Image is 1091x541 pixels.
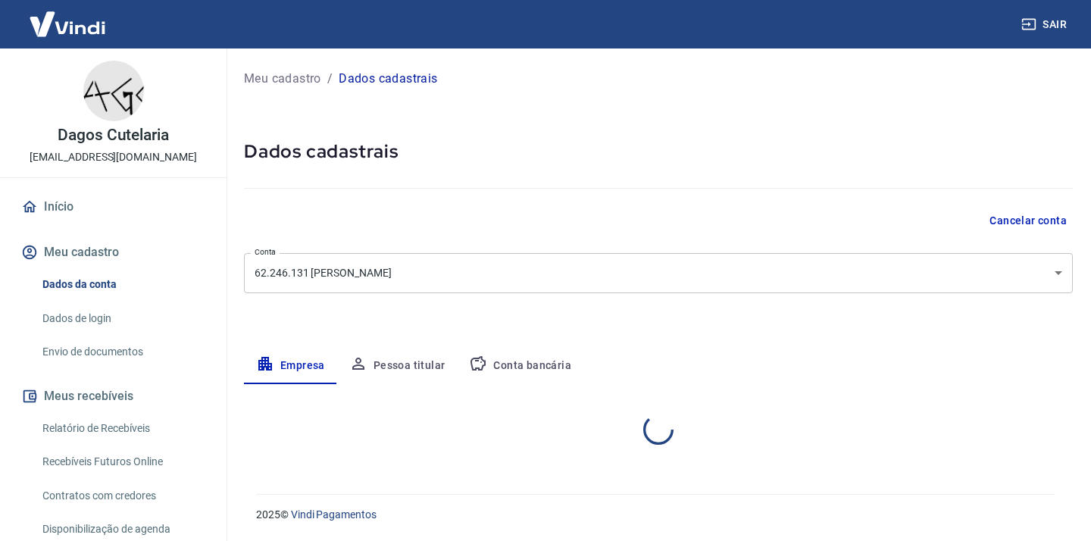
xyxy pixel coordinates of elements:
[30,149,197,165] p: [EMAIL_ADDRESS][DOMAIN_NAME]
[327,70,333,88] p: /
[36,336,208,367] a: Envio de documentos
[256,507,1055,523] p: 2025 ©
[244,70,321,88] a: Meu cadastro
[1018,11,1073,39] button: Sair
[983,207,1073,235] button: Cancelar conta
[291,508,377,521] a: Vindi Pagamentos
[339,70,437,88] p: Dados cadastrais
[58,127,169,143] p: Dagos Cutelaria
[244,253,1073,293] div: 62.246.131 [PERSON_NAME]
[457,348,583,384] button: Conta bancária
[244,348,337,384] button: Empresa
[36,269,208,300] a: Dados da conta
[18,236,208,269] button: Meu cadastro
[18,190,208,224] a: Início
[36,480,208,511] a: Contratos com credores
[36,413,208,444] a: Relatório de Recebíveis
[36,446,208,477] a: Recebíveis Futuros Online
[18,380,208,413] button: Meus recebíveis
[255,246,276,258] label: Conta
[18,1,117,47] img: Vindi
[83,61,144,121] img: 23915e3c-f8f6-4152-bc08-2a5f179b5e75.jpeg
[337,348,458,384] button: Pessoa titular
[244,139,1073,164] h5: Dados cadastrais
[36,303,208,334] a: Dados de login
